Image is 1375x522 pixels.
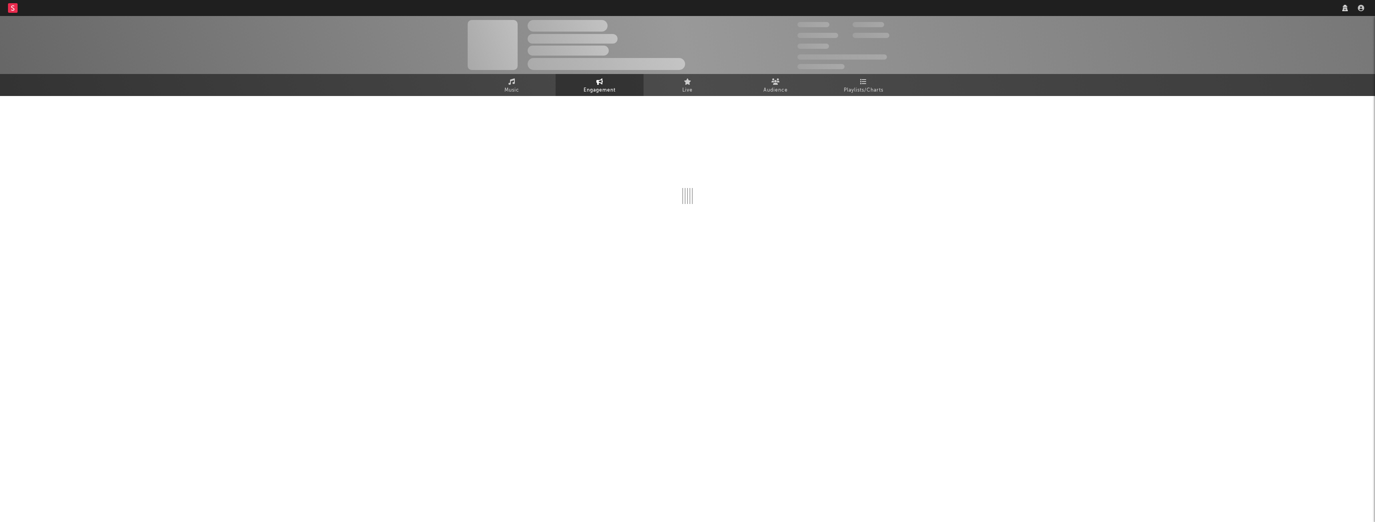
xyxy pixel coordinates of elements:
[468,74,556,96] a: Music
[797,64,845,69] span: Jump Score: 85.0
[797,44,829,49] span: 100.000
[844,86,883,95] span: Playlists/Charts
[682,86,693,95] span: Live
[797,54,887,60] span: 50.000.000 Monthly Listeners
[853,33,889,38] span: 1.000.000
[504,86,519,95] span: Music
[584,86,616,95] span: Engagement
[819,74,907,96] a: Playlists/Charts
[797,22,829,27] span: 300.000
[763,86,788,95] span: Audience
[731,74,819,96] a: Audience
[853,22,884,27] span: 100.000
[797,33,838,38] span: 50.000.000
[644,74,731,96] a: Live
[556,74,644,96] a: Engagement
